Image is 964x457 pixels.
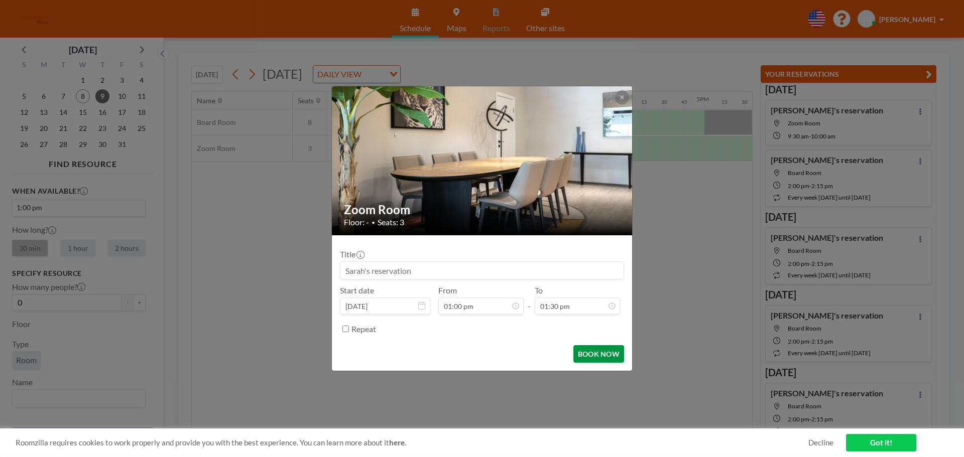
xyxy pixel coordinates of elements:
[573,345,624,363] button: BOOK NOW
[340,262,624,279] input: Sarah's reservation
[389,438,406,447] a: here.
[344,217,369,227] span: Floor: -
[378,217,404,227] span: Seats: 3
[332,61,633,261] img: 537.jpg
[340,249,364,259] label: Title
[16,438,808,447] span: Roomzilla requires cookies to work properly and provide you with the best experience. You can lea...
[846,434,916,451] a: Got it!
[438,285,457,295] label: From
[351,324,376,334] label: Repeat
[535,285,543,295] label: To
[528,289,531,311] span: -
[344,202,621,217] h2: Zoom Room
[372,219,375,226] span: •
[808,438,833,447] a: Decline
[340,285,374,295] label: Start date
